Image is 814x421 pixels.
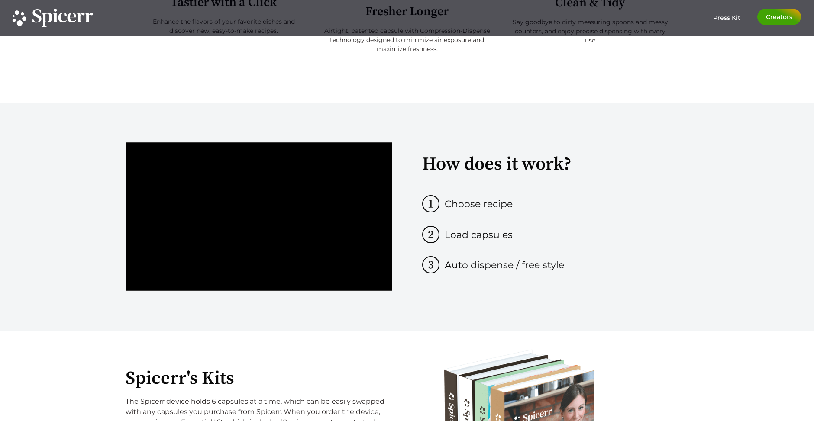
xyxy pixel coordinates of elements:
span: Press Kit [713,14,740,22]
span: Auto dispense / free style [445,259,564,271]
p: Airtight, patented capsule with Compression-Dispense technology designed to minimize air exposure... [322,26,492,54]
a: Creators [757,9,801,25]
span: Load capsules [445,229,513,241]
a: Press Kit [713,9,740,22]
span: Creators [766,14,792,20]
h2: Spicerr's Kits [126,370,394,388]
iframe: How it works [126,142,392,292]
h2: How does it work? [422,155,684,174]
span: Choose recipe [445,198,513,210]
